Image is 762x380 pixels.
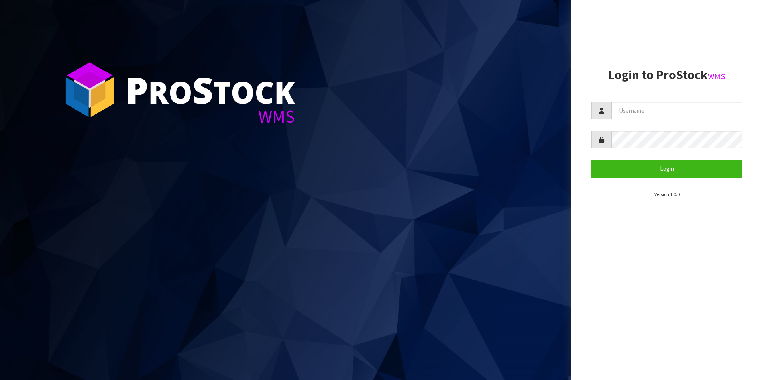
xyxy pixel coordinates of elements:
[192,65,213,114] span: S
[126,65,148,114] span: P
[126,108,295,125] div: WMS
[708,71,725,82] small: WMS
[654,191,680,197] small: Version 1.0.0
[611,102,742,119] input: Username
[60,60,120,119] img: ProStock Cube
[591,68,742,82] h2: Login to ProStock
[126,72,295,108] div: ro tock
[591,160,742,177] button: Login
